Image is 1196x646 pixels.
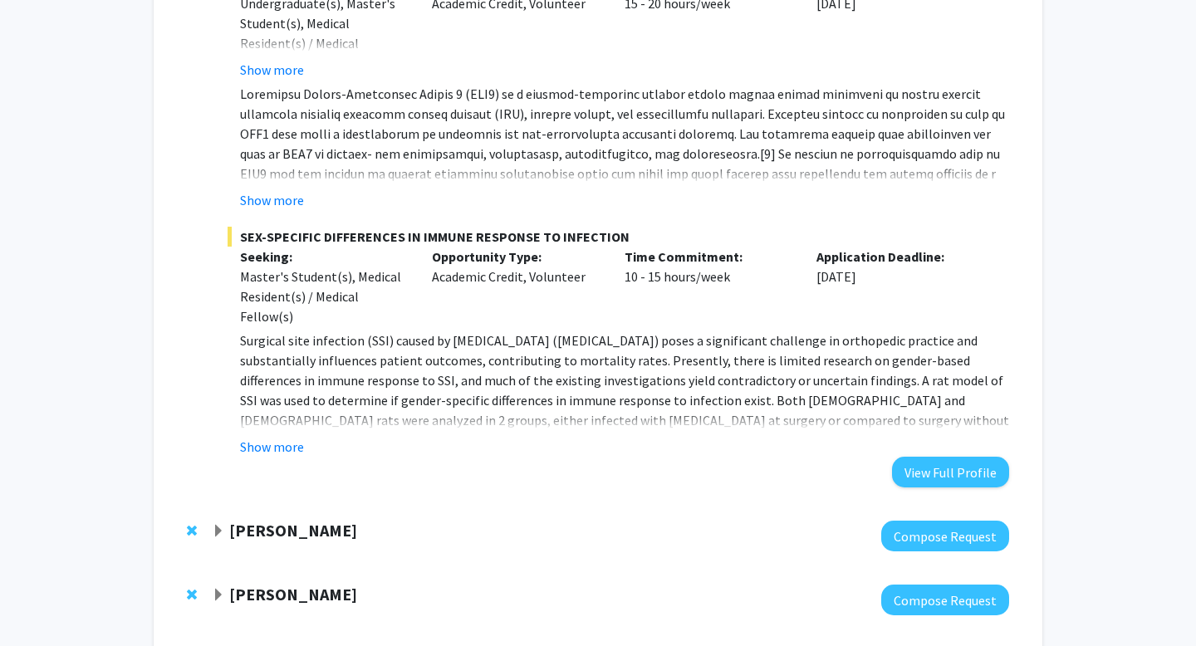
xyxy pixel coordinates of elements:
button: Show more [240,190,304,210]
button: Show more [240,437,304,457]
span: Expand Elizabeth Wright-Jin Bookmark [212,525,225,538]
span: SEX-SPECIFIC DIFFERENCES IN IMMUNE RESPONSE TO INFECTION [228,227,1009,247]
span: Remove Elizabeth Wright-Jin from bookmarks [187,524,197,537]
strong: [PERSON_NAME] [229,520,357,541]
p: Application Deadline: [816,247,984,267]
span: Remove Paul Chung from bookmarks [187,588,197,601]
button: Compose Request to Elizabeth Wright-Jin [881,521,1009,551]
div: 10 - 15 hours/week [612,247,805,326]
div: [DATE] [804,247,997,326]
p: Loremipsu Dolors-Ametconsec Adipis 9 (ELI9) se d eiusmod-temporinc utlabor etdolo magnaa enimad m... [240,84,1009,482]
iframe: Chat [12,571,71,634]
p: Time Commitment: [625,247,792,267]
span: Expand Paul Chung Bookmark [212,589,225,602]
p: Seeking: [240,247,408,267]
div: Academic Credit, Volunteer [419,247,612,326]
p: Surgical site infection (SSI) caused by [MEDICAL_DATA] ([MEDICAL_DATA]) poses a significant chall... [240,330,1009,490]
strong: [PERSON_NAME] [229,584,357,604]
div: Master's Student(s), Medical Resident(s) / Medical Fellow(s) [240,267,408,326]
button: Compose Request to Paul Chung [881,585,1009,615]
button: View Full Profile [892,457,1009,487]
button: Show more [240,60,304,80]
p: Opportunity Type: [432,247,600,267]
